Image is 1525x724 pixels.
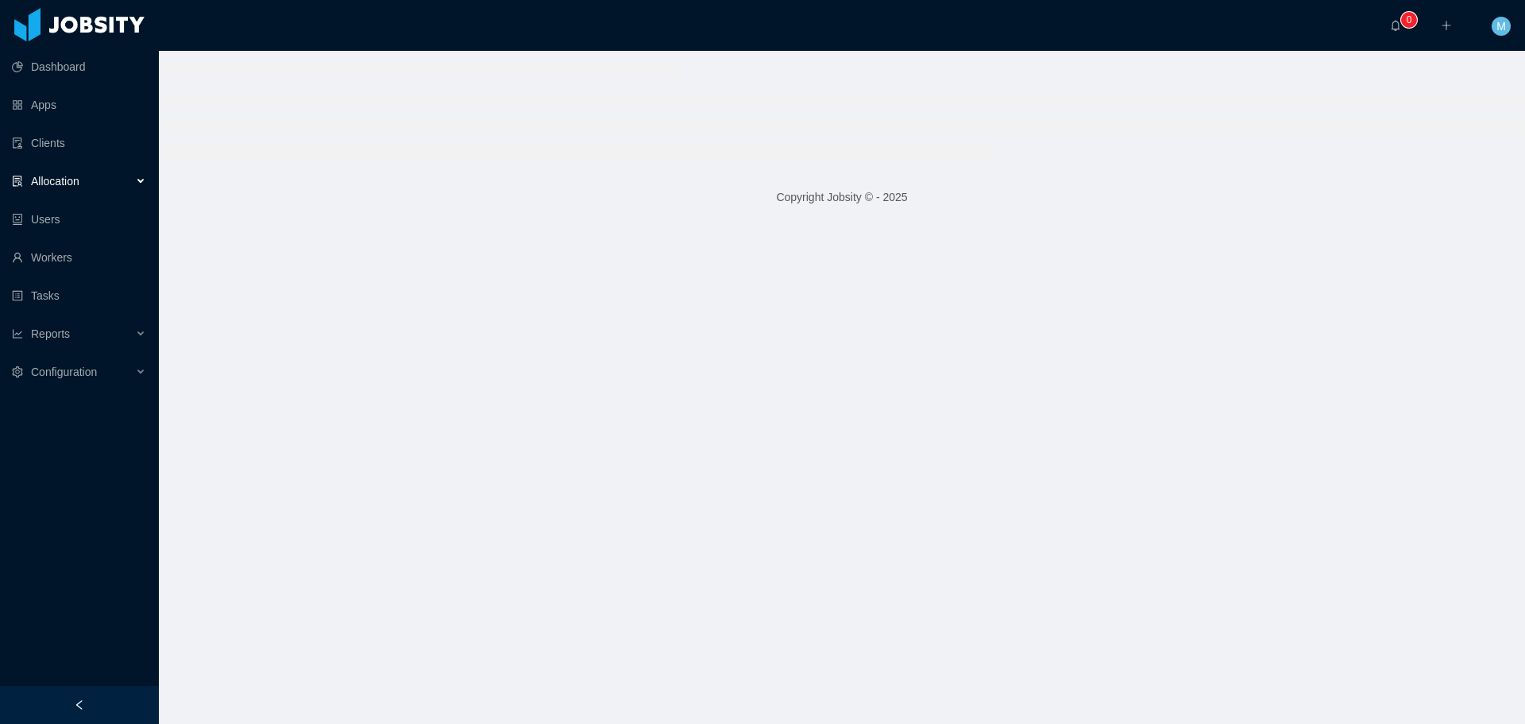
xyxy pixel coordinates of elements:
span: Allocation [31,175,79,188]
a: icon: pie-chartDashboard [12,51,146,83]
a: icon: appstoreApps [12,89,146,121]
i: icon: setting [12,366,23,377]
span: Configuration [31,366,97,378]
i: icon: line-chart [12,328,23,339]
i: icon: plus [1441,20,1452,31]
i: icon: bell [1390,20,1401,31]
a: icon: auditClients [12,127,146,159]
span: M [1496,17,1506,36]
a: icon: userWorkers [12,242,146,273]
i: icon: solution [12,176,23,187]
footer: Copyright Jobsity © - 2025 [159,170,1525,225]
a: icon: robotUsers [12,203,146,235]
span: Reports [31,327,70,340]
a: icon: profileTasks [12,280,146,312]
sup: 0 [1401,12,1417,28]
